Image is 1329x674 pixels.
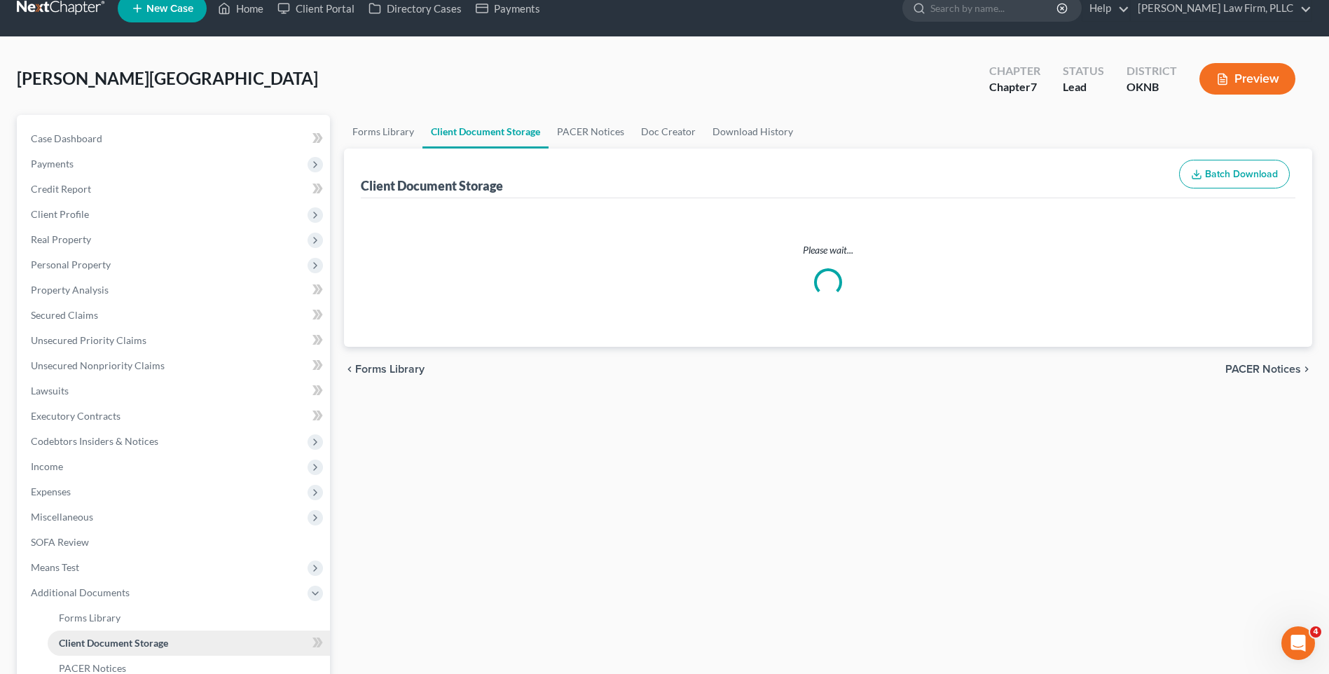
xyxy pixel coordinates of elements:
[20,177,330,202] a: Credit Report
[31,385,69,397] span: Lawsuits
[1301,364,1312,375] i: chevron_right
[20,530,330,555] a: SOFA Review
[1225,364,1312,375] button: PACER Notices chevron_right
[20,328,330,353] a: Unsecured Priority Claims
[31,259,111,270] span: Personal Property
[20,303,330,328] a: Secured Claims
[1199,63,1295,95] button: Preview
[1281,626,1315,660] iframe: Intercom live chat
[31,158,74,170] span: Payments
[31,536,89,548] span: SOFA Review
[20,378,330,404] a: Lawsuits
[20,353,330,378] a: Unsecured Nonpriority Claims
[344,364,355,375] i: chevron_left
[355,364,425,375] span: Forms Library
[633,115,704,149] a: Doc Creator
[31,561,79,573] span: Means Test
[989,63,1040,79] div: Chapter
[704,115,801,149] a: Download History
[17,68,318,88] span: [PERSON_NAME][GEOGRAPHIC_DATA]
[31,511,93,523] span: Miscellaneous
[31,460,63,472] span: Income
[31,410,120,422] span: Executory Contracts
[20,404,330,429] a: Executory Contracts
[20,277,330,303] a: Property Analysis
[361,177,503,194] div: Client Document Storage
[364,243,1293,257] p: Please wait...
[31,183,91,195] span: Credit Report
[549,115,633,149] a: PACER Notices
[59,612,120,624] span: Forms Library
[31,208,89,220] span: Client Profile
[1063,79,1104,95] div: Lead
[344,364,425,375] button: chevron_left Forms Library
[1127,63,1177,79] div: District
[1179,160,1290,189] button: Batch Download
[1063,63,1104,79] div: Status
[1127,79,1177,95] div: OKNB
[31,586,130,598] span: Additional Documents
[20,126,330,151] a: Case Dashboard
[1205,168,1278,180] span: Batch Download
[1031,80,1037,93] span: 7
[344,115,422,149] a: Forms Library
[989,79,1040,95] div: Chapter
[1225,364,1301,375] span: PACER Notices
[31,486,71,497] span: Expenses
[422,115,549,149] a: Client Document Storage
[146,4,193,14] span: New Case
[31,132,102,144] span: Case Dashboard
[1310,626,1321,638] span: 4
[31,284,109,296] span: Property Analysis
[31,435,158,447] span: Codebtors Insiders & Notices
[59,662,126,674] span: PACER Notices
[48,631,330,656] a: Client Document Storage
[59,637,168,649] span: Client Document Storage
[31,359,165,371] span: Unsecured Nonpriority Claims
[31,233,91,245] span: Real Property
[31,309,98,321] span: Secured Claims
[31,334,146,346] span: Unsecured Priority Claims
[48,605,330,631] a: Forms Library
